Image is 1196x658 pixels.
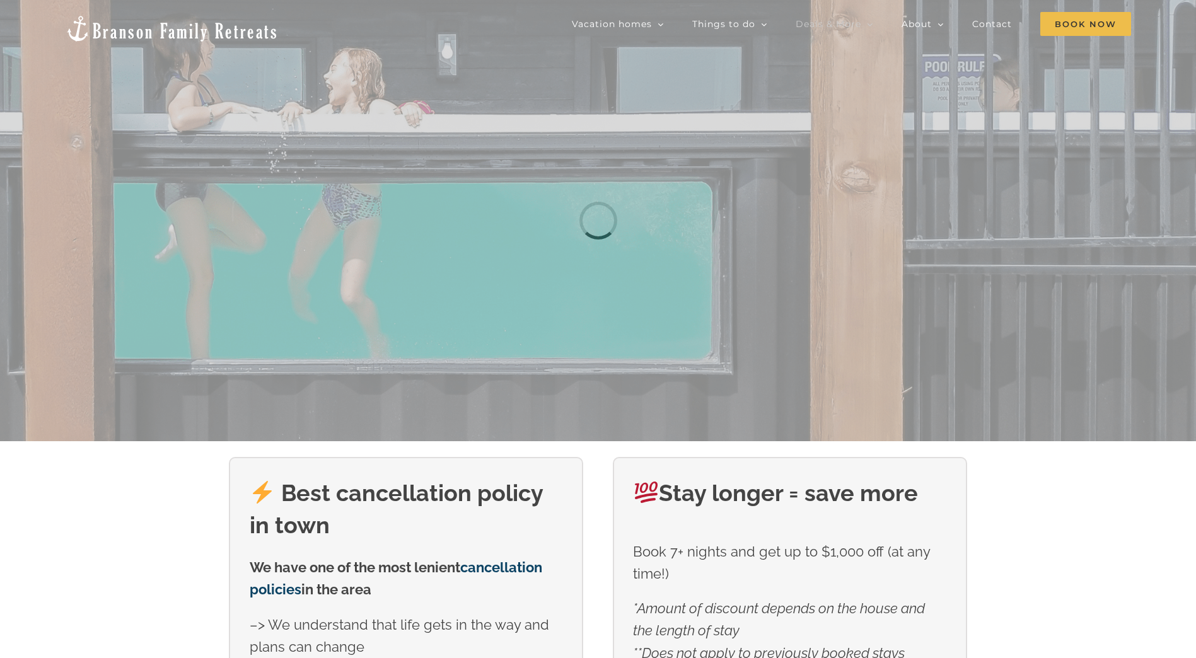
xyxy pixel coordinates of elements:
[250,480,543,538] strong: Best cancellation policy in town
[572,11,1131,37] nav: Main Menu
[572,20,652,28] span: Vacation homes
[972,11,1012,37] a: Contact
[692,20,755,28] span: Things to do
[635,481,658,504] img: 💯
[902,11,944,37] a: About
[572,11,664,37] a: Vacation homes
[1040,11,1131,37] a: Book Now
[692,11,767,37] a: Things to do
[633,480,918,506] strong: Stay longer = save more
[250,614,563,658] p: –> We understand that life gets in the way and plans can change
[633,541,946,585] p: Book 7+ nights and get up to $1,000 off (at any time!)
[65,14,279,43] img: Branson Family Retreats Logo
[796,11,873,37] a: Deals & More
[250,559,542,597] strong: We have one of the most lenient in the area
[1040,12,1131,36] span: Book Now
[251,481,274,504] img: ⚡️
[796,20,861,28] span: Deals & More
[902,20,932,28] span: About
[972,20,1012,28] span: Contact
